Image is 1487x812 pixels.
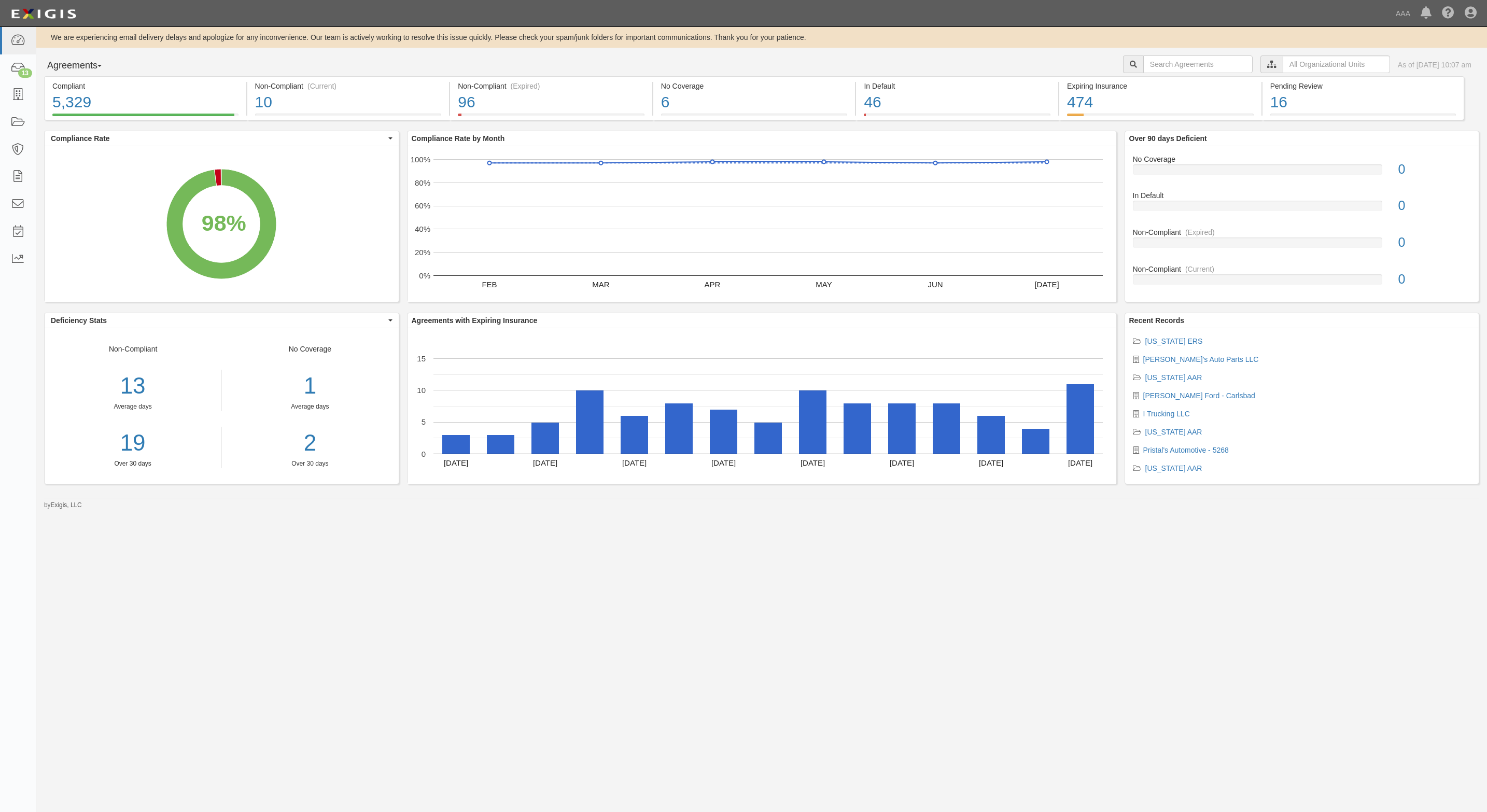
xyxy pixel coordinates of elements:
a: Non-Compliant(Expired)0 [1133,227,1471,264]
div: 10 [255,91,442,114]
b: Over 90 days Deficient [1129,134,1207,143]
div: 474 [1067,91,1254,114]
div: 0 [1390,233,1479,252]
a: In Default0 [1133,190,1471,227]
a: Non-Compliant(Current)0 [1133,264,1471,293]
a: Non-Compliant(Expired)96 [450,114,652,122]
a: Pending Review16 [1262,114,1465,122]
div: 96 [458,91,644,114]
a: Exigis, LLC [51,501,82,509]
div: Non-Compliant [1125,227,1479,237]
div: 46 [864,91,1050,114]
span: Compliance Rate [51,133,386,144]
div: (Expired) [511,81,540,91]
div: No Coverage [1125,154,1479,164]
b: Agreements with Expiring Insurance [412,316,538,325]
i: Help Center - Complianz [1442,7,1454,20]
a: Pristal's Automotive - 5268 [1143,446,1229,454]
a: No Coverage0 [1133,154,1471,191]
div: Average days [229,402,390,411]
div: Over 30 days [45,459,221,468]
div: 6 [661,91,848,114]
a: I Trucking LLC [1143,410,1190,418]
div: No Coverage [661,81,848,91]
a: AAA [1391,3,1415,24]
text: [DATE] [889,458,914,467]
text: [DATE] [622,458,646,467]
div: 19 [45,427,221,459]
svg: A chart. [408,328,1116,484]
a: [PERSON_NAME] Ford - Carlsbad [1143,391,1255,400]
text: 60% [414,201,430,210]
span: Deficiency Stats [51,315,386,326]
text: 0% [419,271,430,279]
button: Deficiency Stats [45,313,399,328]
a: [PERSON_NAME]'s Auto Parts LLC [1143,355,1259,363]
text: [DATE] [978,458,1003,467]
div: Compliant [52,81,239,91]
button: Compliance Rate [45,131,399,146]
div: 0 [1390,270,1479,289]
div: Average days [45,402,221,411]
div: Expiring Insurance [1067,81,1254,91]
input: All Organizational Units [1283,55,1390,73]
a: [US_STATE] AAR [1145,373,1202,382]
a: [US_STATE] AAR [1145,464,1202,472]
img: logo-5460c22ac91f19d4615b14bd174203de0afe785f0fc80cf4dbbc73dc1793850b.png [8,5,79,23]
div: Non-Compliant [45,344,221,468]
text: [DATE] [711,458,735,467]
a: 2 [229,427,390,459]
div: 1 [229,370,390,402]
svg: A chart. [408,146,1116,302]
text: APR [704,279,720,288]
div: (Expired) [1185,227,1215,237]
svg: A chart. [45,146,398,302]
text: 0 [421,449,425,458]
text: 20% [414,248,430,257]
div: In Default [864,81,1050,91]
text: 40% [414,225,430,233]
div: As of [DATE] 10:07 am [1398,60,1471,70]
text: [DATE] [1034,279,1059,288]
b: Recent Records [1129,316,1185,325]
text: MAY [816,279,832,288]
div: (Current) [1185,264,1214,274]
text: 15 [417,354,426,362]
a: In Default46 [856,114,1058,122]
div: 0 [1390,160,1479,179]
div: Non-Compliant [1125,264,1479,274]
text: 5 [421,417,425,426]
div: Non-Compliant (Expired) [458,81,644,91]
div: In Default [1125,190,1479,201]
div: 13 [18,68,32,78]
a: [US_STATE] AAR [1145,428,1202,436]
div: 16 [1270,91,1456,114]
div: No Coverage [221,344,398,468]
text: [DATE] [443,458,468,467]
input: Search Agreements [1143,55,1253,73]
div: 5,329 [52,91,239,114]
div: Non-Compliant (Current) [255,81,442,91]
text: [DATE] [1068,458,1092,467]
a: Expiring Insurance474 [1059,114,1261,122]
b: Compliance Rate by Month [412,134,505,143]
text: [DATE] [532,458,557,467]
small: by [44,501,82,510]
button: Agreements [44,55,122,76]
div: Over 30 days [229,459,390,468]
text: [DATE] [800,458,824,467]
div: 13 [45,370,221,402]
text: FEB [482,279,497,288]
a: Non-Compliant(Current)10 [247,114,450,122]
div: 0 [1390,197,1479,215]
text: MAR [592,279,610,288]
text: 80% [414,178,430,187]
div: 98% [202,207,246,239]
a: No Coverage6 [653,114,855,122]
div: (Current) [307,81,336,91]
div: Pending Review [1270,81,1456,91]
